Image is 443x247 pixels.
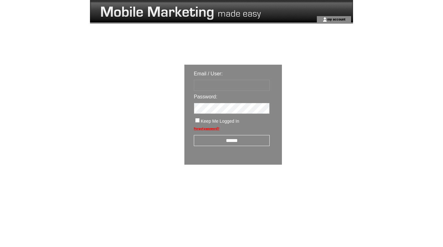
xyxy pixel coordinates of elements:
[194,71,223,76] span: Email / User:
[327,17,345,21] a: my account
[194,94,217,99] span: Password:
[300,180,332,188] img: transparent.png;jsessionid=11E683700FE1DB17EFF2E0B79FD1D467
[194,127,219,130] a: Forgot password?
[322,17,327,22] img: account_icon.gif;jsessionid=11E683700FE1DB17EFF2E0B79FD1D467
[201,119,239,124] span: Keep Me Logged In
